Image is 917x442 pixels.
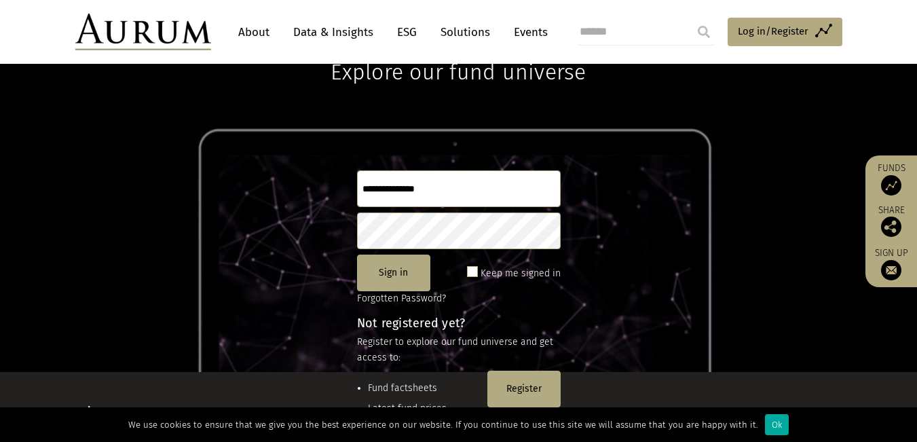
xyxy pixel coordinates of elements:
img: Share this post [881,217,901,237]
span: Log in/Register [738,23,808,39]
div: Share [872,206,910,237]
label: Keep me signed in [481,265,561,282]
a: Solutions [434,20,497,45]
a: Sign up [872,247,910,280]
a: Log in/Register [728,18,842,46]
a: ESG [390,20,424,45]
p: Register to explore our fund universe and get access to: [357,335,561,365]
a: About [231,20,276,45]
img: Sign up to our newsletter [881,260,901,280]
img: Access Funds [881,175,901,196]
button: Sign in [357,255,430,291]
img: Aurum [75,14,211,50]
a: Events [507,20,548,45]
a: Forgotten Password? [357,293,446,304]
a: Data & Insights [286,20,380,45]
input: Submit [690,18,717,45]
div: Ok [765,414,789,435]
h4: Not registered yet? [357,317,561,329]
a: Funds [872,162,910,196]
li: Fund factsheets [368,381,482,396]
button: Register [487,371,561,407]
li: Latest fund prices [368,401,482,416]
